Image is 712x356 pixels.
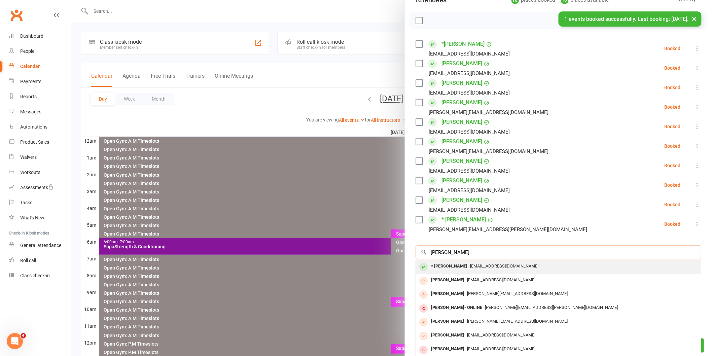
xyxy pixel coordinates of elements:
[428,275,467,285] div: [PERSON_NAME]
[20,200,32,205] div: Tasks
[429,167,510,175] div: [EMAIL_ADDRESS][DOMAIN_NAME]
[428,289,467,299] div: [PERSON_NAME]
[9,180,71,195] a: Assessments
[20,154,37,160] div: Waivers
[470,263,538,269] span: [EMAIL_ADDRESS][DOMAIN_NAME]
[559,11,702,27] div: 1 events booked successfully. Last booking: [DATE].
[419,277,428,285] div: prospect
[9,119,71,135] a: Automations
[416,245,701,259] input: Search to add attendees
[9,195,71,210] a: Tasks
[429,225,587,234] div: [PERSON_NAME][EMAIL_ADDRESS][PERSON_NAME][DOMAIN_NAME]
[20,170,40,175] div: Workouts
[20,273,50,278] div: Class check-in
[20,79,41,84] div: Payments
[688,11,701,26] button: ×
[20,94,37,99] div: Reports
[7,333,23,349] iframe: Intercom live chat
[9,210,71,225] a: What's New
[9,253,71,268] a: Roll call
[9,165,71,180] a: Workouts
[664,124,680,129] div: Booked
[428,330,467,340] div: [PERSON_NAME]
[20,258,36,263] div: Roll call
[467,319,568,324] span: [PERSON_NAME][EMAIL_ADDRESS][DOMAIN_NAME]
[664,163,680,168] div: Booked
[467,346,535,351] span: [EMAIL_ADDRESS][DOMAIN_NAME]
[428,303,485,313] div: [PERSON_NAME]- ONLINE
[20,139,49,145] div: Product Sales
[664,202,680,207] div: Booked
[441,58,482,69] a: [PERSON_NAME]
[429,186,510,195] div: [EMAIL_ADDRESS][DOMAIN_NAME]
[441,39,485,49] a: *[PERSON_NAME]
[9,268,71,283] a: Class kiosk mode
[9,29,71,44] a: Dashboard
[20,185,54,190] div: Assessments
[664,144,680,148] div: Booked
[20,48,34,54] div: People
[9,238,71,253] a: General attendance kiosk mode
[664,46,680,51] div: Booked
[467,332,535,337] span: [EMAIL_ADDRESS][DOMAIN_NAME]
[9,104,71,119] a: Messages
[419,318,428,326] div: prospect
[419,304,428,313] div: member
[428,261,470,271] div: * [PERSON_NAME]
[9,74,71,89] a: Payments
[9,59,71,74] a: Calendar
[441,214,486,225] a: * [PERSON_NAME]
[441,156,482,167] a: [PERSON_NAME]
[441,195,482,206] a: [PERSON_NAME]
[9,44,71,59] a: People
[419,263,428,271] div: member
[441,78,482,88] a: [PERSON_NAME]
[20,64,40,69] div: Calendar
[20,124,47,130] div: Automations
[441,136,482,147] a: [PERSON_NAME]
[429,147,548,156] div: [PERSON_NAME][EMAIL_ADDRESS][DOMAIN_NAME]
[429,49,510,58] div: [EMAIL_ADDRESS][DOMAIN_NAME]
[485,305,618,310] span: [PERSON_NAME][EMAIL_ADDRESS][PERSON_NAME][DOMAIN_NAME]
[664,85,680,90] div: Booked
[20,109,41,114] div: Messages
[664,105,680,109] div: Booked
[419,290,428,299] div: prospect
[441,117,482,128] a: [PERSON_NAME]
[664,183,680,187] div: Booked
[20,243,61,248] div: General attendance
[428,344,467,354] div: [PERSON_NAME]
[664,222,680,226] div: Booked
[9,89,71,104] a: Reports
[467,291,568,296] span: [PERSON_NAME][EMAIL_ADDRESS][DOMAIN_NAME]
[428,317,467,326] div: [PERSON_NAME]
[21,333,26,339] span: 4
[9,150,71,165] a: Waivers
[429,206,510,214] div: [EMAIL_ADDRESS][DOMAIN_NAME]
[429,69,510,78] div: [EMAIL_ADDRESS][DOMAIN_NAME]
[441,175,482,186] a: [PERSON_NAME]
[467,277,535,282] span: [EMAIL_ADDRESS][DOMAIN_NAME]
[441,97,482,108] a: [PERSON_NAME]
[664,66,680,70] div: Booked
[419,332,428,340] div: prospect
[20,215,44,220] div: What's New
[429,128,510,136] div: [EMAIL_ADDRESS][DOMAIN_NAME]
[419,346,428,354] div: member
[8,7,25,24] a: Clubworx
[9,135,71,150] a: Product Sales
[429,88,510,97] div: [EMAIL_ADDRESS][DOMAIN_NAME]
[429,108,548,117] div: [PERSON_NAME][EMAIL_ADDRESS][DOMAIN_NAME]
[20,33,43,39] div: Dashboard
